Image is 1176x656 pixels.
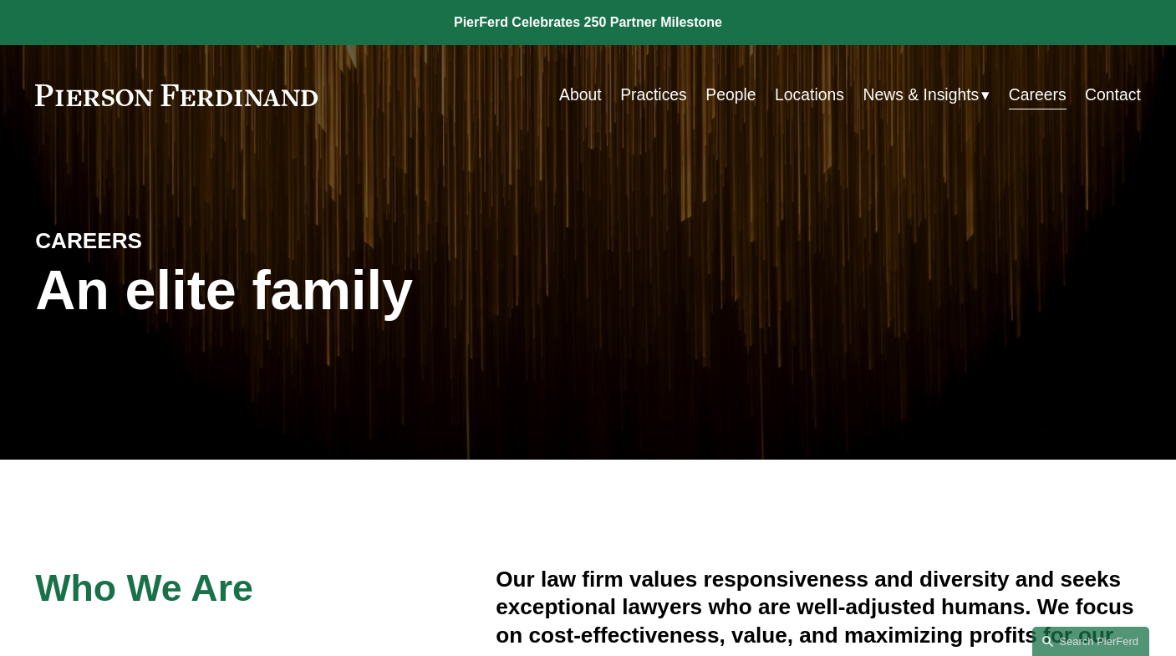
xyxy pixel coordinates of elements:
a: Contact [1085,79,1141,111]
a: About [559,79,602,111]
a: Search this site [1032,627,1149,656]
a: Careers [1009,79,1067,111]
a: folder dropdown [863,79,990,111]
a: Practices [620,79,687,111]
span: Who We Are [35,567,253,608]
a: Locations [775,79,844,111]
h4: CAREERS [35,227,312,255]
a: People [705,79,756,111]
span: News & Insights [863,80,979,109]
h1: An elite family [35,258,588,322]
